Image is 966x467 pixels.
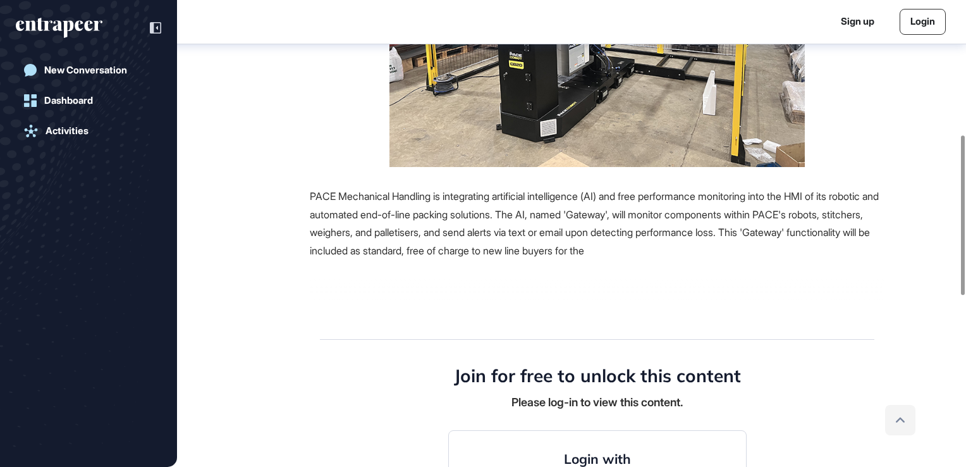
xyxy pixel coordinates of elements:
[511,394,683,410] div: Please log-in to view this content.
[454,365,741,387] h4: Join for free to unlock this content
[841,15,874,29] a: Sign up
[16,18,102,38] div: entrapeer-logo
[46,125,89,137] div: Activities
[310,190,879,257] span: PACE Mechanical Handling is integrating artificial intelligence (AI) and free performance monitor...
[44,65,127,76] div: New Conversation
[900,9,946,35] a: Login
[564,451,631,467] h4: Login with
[44,95,93,106] div: Dashboard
